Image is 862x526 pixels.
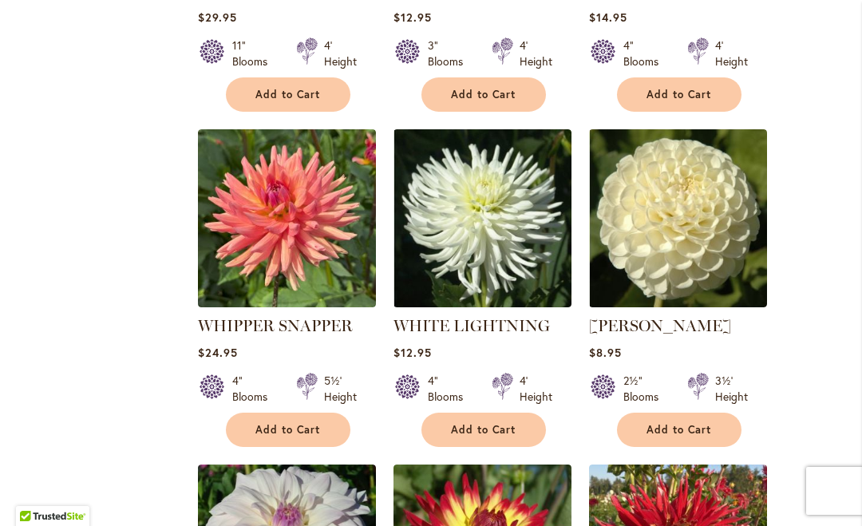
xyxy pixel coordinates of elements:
div: 2½" Blooms [623,373,668,405]
span: $8.95 [589,345,622,360]
span: Add to Cart [255,423,321,437]
button: Add to Cart [617,77,741,112]
button: Add to Cart [226,413,350,447]
div: 3½' Height [715,373,748,405]
div: 4" Blooms [232,373,277,405]
img: WHITE NETTIE [589,129,767,307]
button: Add to Cart [421,77,546,112]
a: WHITE LIGHTNING [393,316,550,335]
a: WHITE NETTIE [589,295,767,310]
button: Add to Cart [226,77,350,112]
iframe: Launch Accessibility Center [12,469,57,514]
span: $12.95 [393,345,432,360]
div: 3" Blooms [428,38,473,69]
span: $29.95 [198,10,237,25]
span: Add to Cart [451,88,516,101]
div: 4' Height [520,373,552,405]
span: $24.95 [198,345,238,360]
div: 4' Height [715,38,748,69]
span: $14.95 [589,10,627,25]
div: 4" Blooms [428,373,473,405]
button: Add to Cart [617,413,741,447]
div: 4' Height [520,38,552,69]
button: Add to Cart [421,413,546,447]
span: Add to Cart [451,423,516,437]
a: WHIPPER SNAPPER [198,316,353,335]
span: Add to Cart [255,88,321,101]
div: 4" Blooms [623,38,668,69]
a: WHITE LIGHTNING [393,295,571,310]
img: WHIPPER SNAPPER [198,129,376,307]
span: $12.95 [393,10,432,25]
div: 4' Height [324,38,357,69]
a: WHIPPER SNAPPER [198,295,376,310]
span: Add to Cart [646,88,712,101]
div: 11" Blooms [232,38,277,69]
a: [PERSON_NAME] [589,316,731,335]
div: 5½' Height [324,373,357,405]
img: WHITE LIGHTNING [393,129,571,307]
span: Add to Cart [646,423,712,437]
